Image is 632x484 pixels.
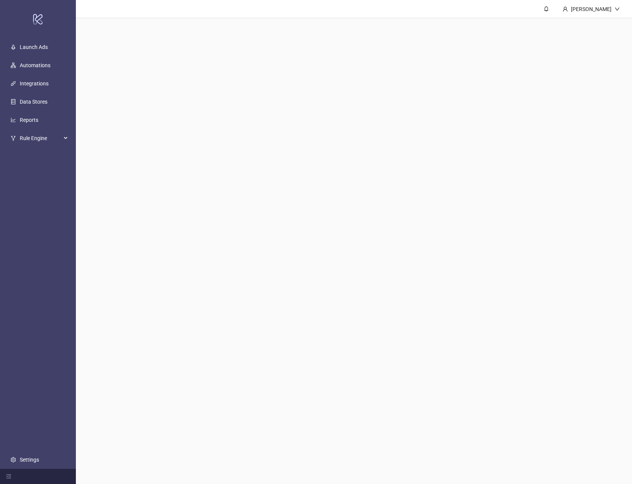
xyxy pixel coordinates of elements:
span: down [615,6,620,12]
a: Data Stores [20,99,47,105]
a: Launch Ads [20,44,48,50]
div: [PERSON_NAME] [568,5,615,13]
span: Rule Engine [20,131,61,146]
a: Integrations [20,80,49,87]
a: Settings [20,457,39,463]
span: fork [11,136,16,141]
span: menu-fold [6,474,11,479]
span: user [563,6,568,12]
a: Automations [20,62,50,68]
span: bell [544,6,549,11]
a: Reports [20,117,38,123]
